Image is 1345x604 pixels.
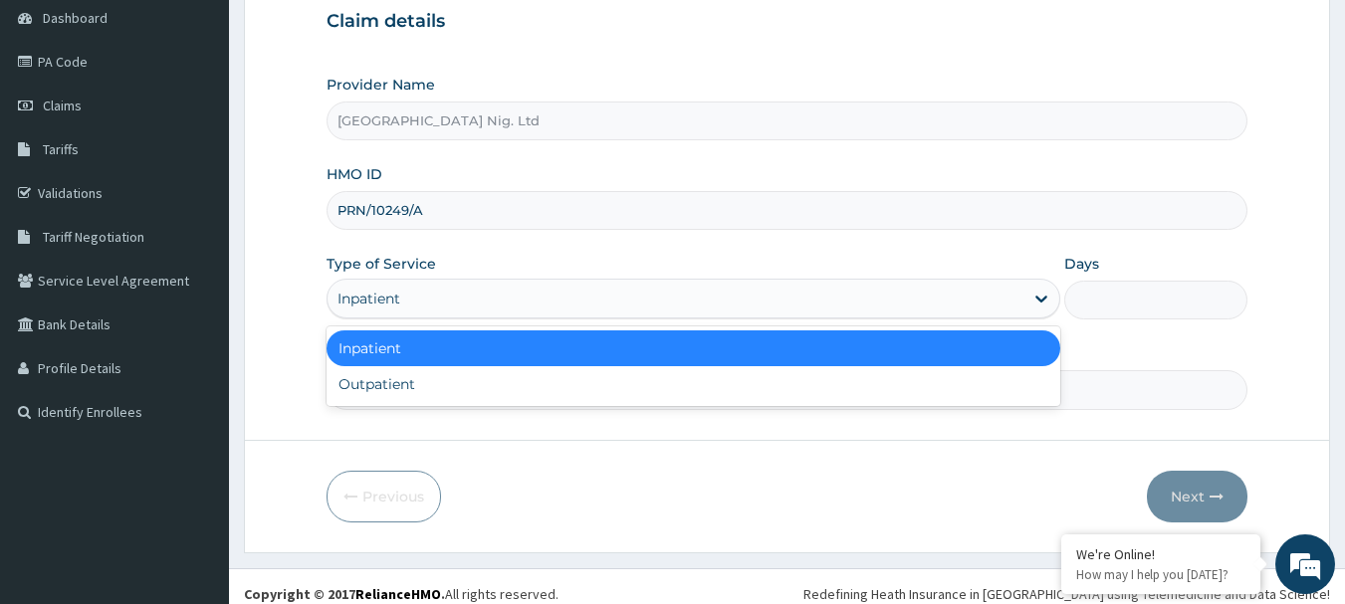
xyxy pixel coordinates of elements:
[104,111,335,137] div: Chat with us now
[1076,545,1245,563] div: We're Online!
[355,585,441,603] a: RelianceHMO
[327,471,441,522] button: Previous
[327,366,1060,402] div: Outpatient
[43,140,79,158] span: Tariffs
[1064,254,1099,274] label: Days
[10,397,379,467] textarea: Type your message and hit 'Enter'
[327,191,1248,230] input: Enter HMO ID
[43,97,82,114] span: Claims
[327,11,1248,33] h3: Claim details
[327,75,435,95] label: Provider Name
[337,289,400,308] div: Inpatient
[43,9,108,27] span: Dashboard
[1147,471,1247,522] button: Next
[803,584,1330,604] div: Redefining Heath Insurance in [GEOGRAPHIC_DATA] using Telemedicine and Data Science!
[244,585,445,603] strong: Copyright © 2017 .
[327,330,1060,366] div: Inpatient
[115,177,275,378] span: We're online!
[1076,566,1245,583] p: How may I help you today?
[327,254,436,274] label: Type of Service
[327,10,374,58] div: Minimize live chat window
[43,228,144,246] span: Tariff Negotiation
[37,100,81,149] img: d_794563401_company_1708531726252_794563401
[327,164,382,184] label: HMO ID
